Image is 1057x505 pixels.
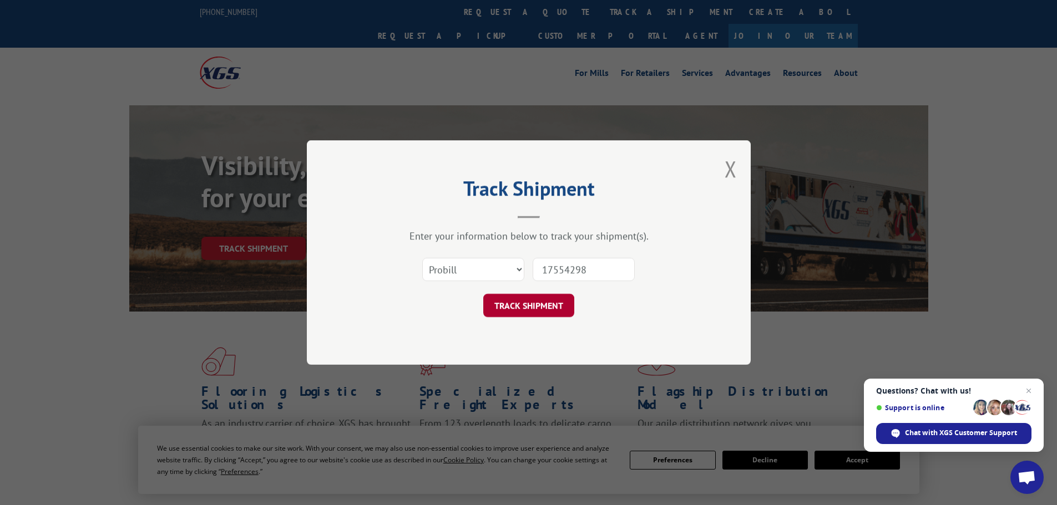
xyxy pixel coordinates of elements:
[362,181,695,202] h2: Track Shipment
[876,386,1031,395] span: Questions? Chat with us!
[876,423,1031,444] div: Chat with XGS Customer Support
[905,428,1017,438] span: Chat with XGS Customer Support
[533,258,635,281] input: Number(s)
[362,229,695,242] div: Enter your information below to track your shipment(s).
[483,294,574,317] button: TRACK SHIPMENT
[1022,384,1035,397] span: Close chat
[876,404,969,412] span: Support is online
[725,154,737,183] button: Close modal
[1010,461,1044,494] div: Open chat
